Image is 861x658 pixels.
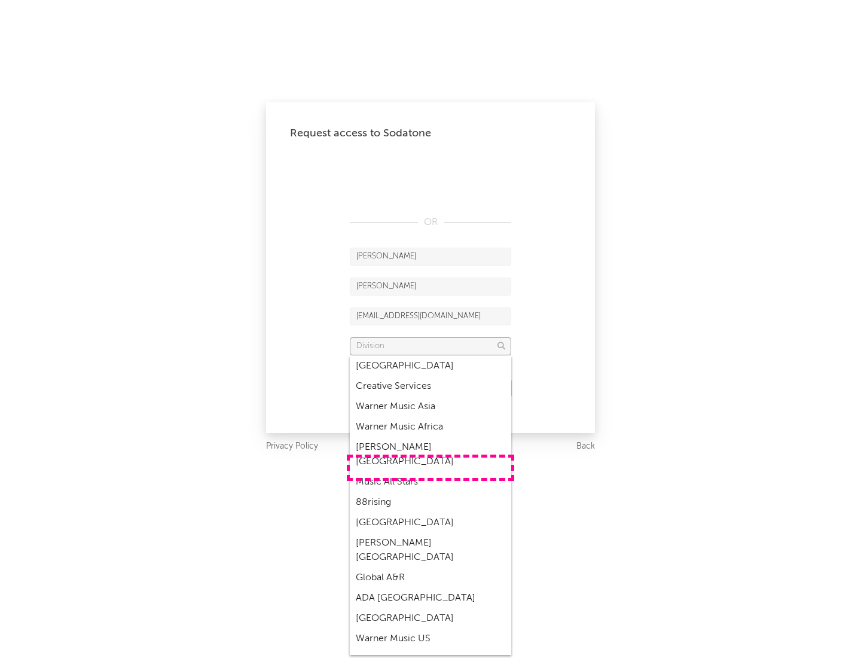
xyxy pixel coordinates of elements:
[350,248,511,266] input: First Name
[350,215,511,230] div: OR
[350,417,511,437] div: Warner Music Africa
[350,472,511,492] div: Music All Stars
[350,437,511,472] div: [PERSON_NAME] [GEOGRAPHIC_DATA]
[350,513,511,533] div: [GEOGRAPHIC_DATA]
[350,588,511,608] div: ADA [GEOGRAPHIC_DATA]
[350,568,511,588] div: Global A&R
[350,278,511,296] input: Last Name
[350,397,511,417] div: Warner Music Asia
[290,126,571,141] div: Request access to Sodatone
[350,492,511,513] div: 88rising
[350,337,511,355] input: Division
[266,439,318,454] a: Privacy Policy
[350,629,511,649] div: Warner Music US
[350,307,511,325] input: Email
[576,439,595,454] a: Back
[350,608,511,629] div: [GEOGRAPHIC_DATA]
[350,376,511,397] div: Creative Services
[350,533,511,568] div: [PERSON_NAME] [GEOGRAPHIC_DATA]
[350,356,511,376] div: [GEOGRAPHIC_DATA]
